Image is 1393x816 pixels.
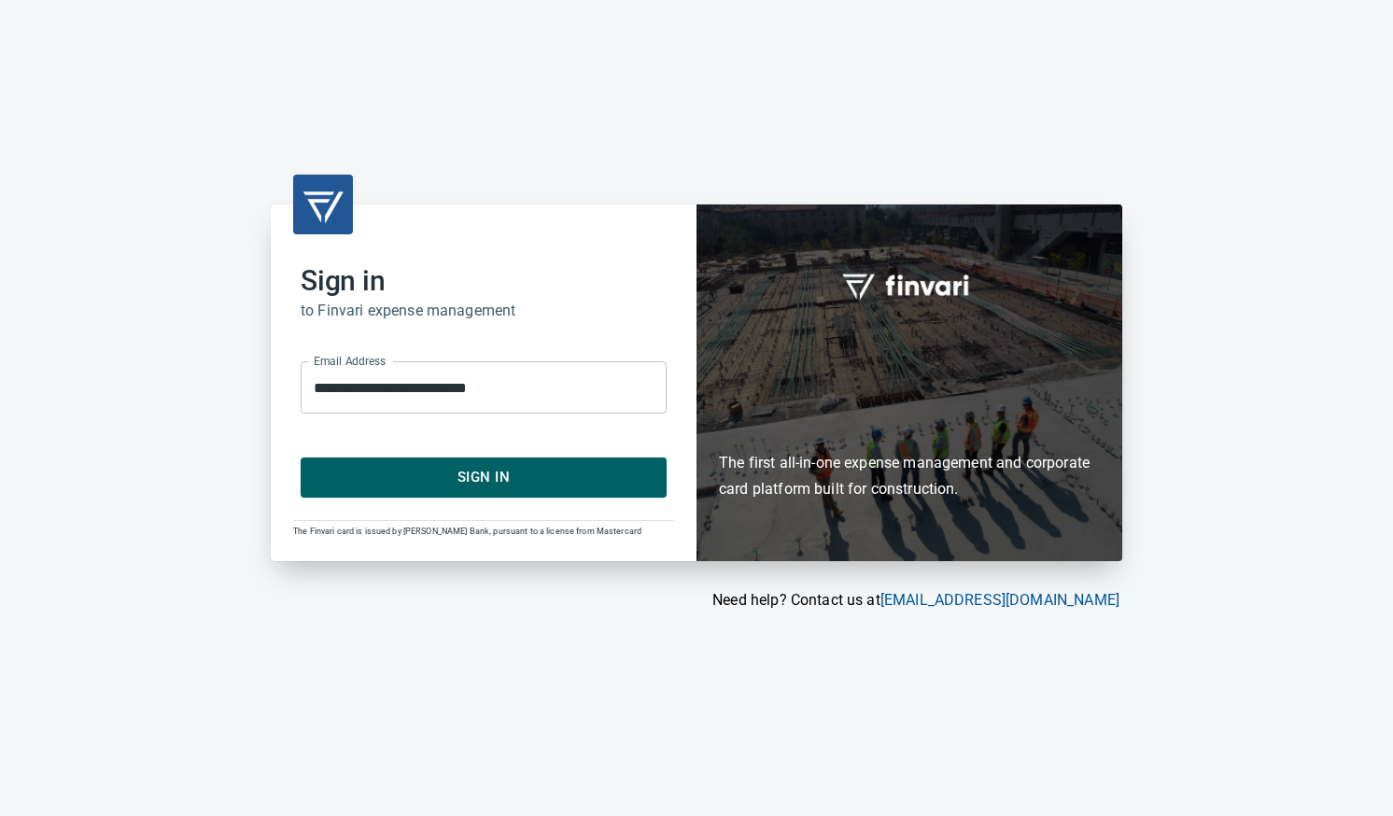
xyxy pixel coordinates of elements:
div: Finvari [696,204,1122,560]
h6: to Finvari expense management [301,298,667,324]
a: [EMAIL_ADDRESS][DOMAIN_NAME] [880,591,1119,609]
img: fullword_logo_white.png [839,263,979,306]
img: transparent_logo.png [301,182,345,227]
h6: The first all-in-one expense management and corporate card platform built for construction. [719,342,1100,502]
span: The Finvari card is issued by [PERSON_NAME] Bank, pursuant to a license from Mastercard [293,527,641,536]
span: Sign In [321,465,646,489]
p: Need help? Contact us at [271,589,1119,612]
h2: Sign in [301,264,667,298]
button: Sign In [301,457,667,497]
